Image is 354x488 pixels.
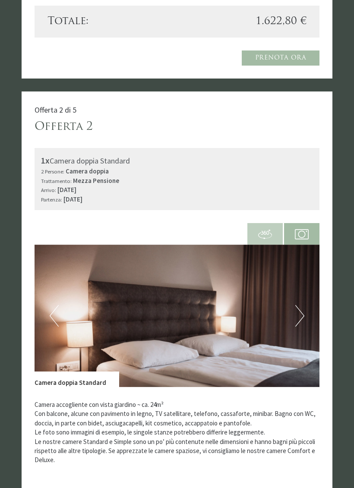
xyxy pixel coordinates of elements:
div: Totale: [41,14,177,29]
b: [DATE] [57,186,76,194]
div: Buon giorno, come possiamo aiutarla? [6,23,119,47]
p: Camera accogliente con vista giardino ~ ca. 24m² Con balcone, alcune con pavimento in legno, TV s... [35,400,319,465]
img: image [35,245,319,387]
small: Trattamento: [41,177,72,184]
div: lunedì [126,6,158,20]
button: Invia [238,227,285,242]
div: Camera doppia Standard [35,372,119,387]
b: Camera doppia [66,167,109,175]
small: Arrivo: [41,186,56,193]
button: Previous [50,305,59,327]
div: Montis – Active Nature Spa [13,25,114,31]
b: [DATE] [63,195,82,203]
b: 1x [41,155,50,166]
span: 1.622,80 € [256,14,307,29]
div: Offerta 2 [35,119,93,135]
small: Partenza: [41,196,62,203]
small: 20:57 [13,40,114,46]
a: Prenota ora [242,50,320,66]
small: 2 Persone: [41,168,64,175]
img: 360-grad.svg [258,227,272,241]
img: camera.svg [295,227,309,241]
div: Camera doppia Standard [41,154,313,167]
b: Mezza Pensione [73,176,119,185]
button: Next [295,305,304,327]
span: Offerta 2 di 5 [35,105,76,115]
